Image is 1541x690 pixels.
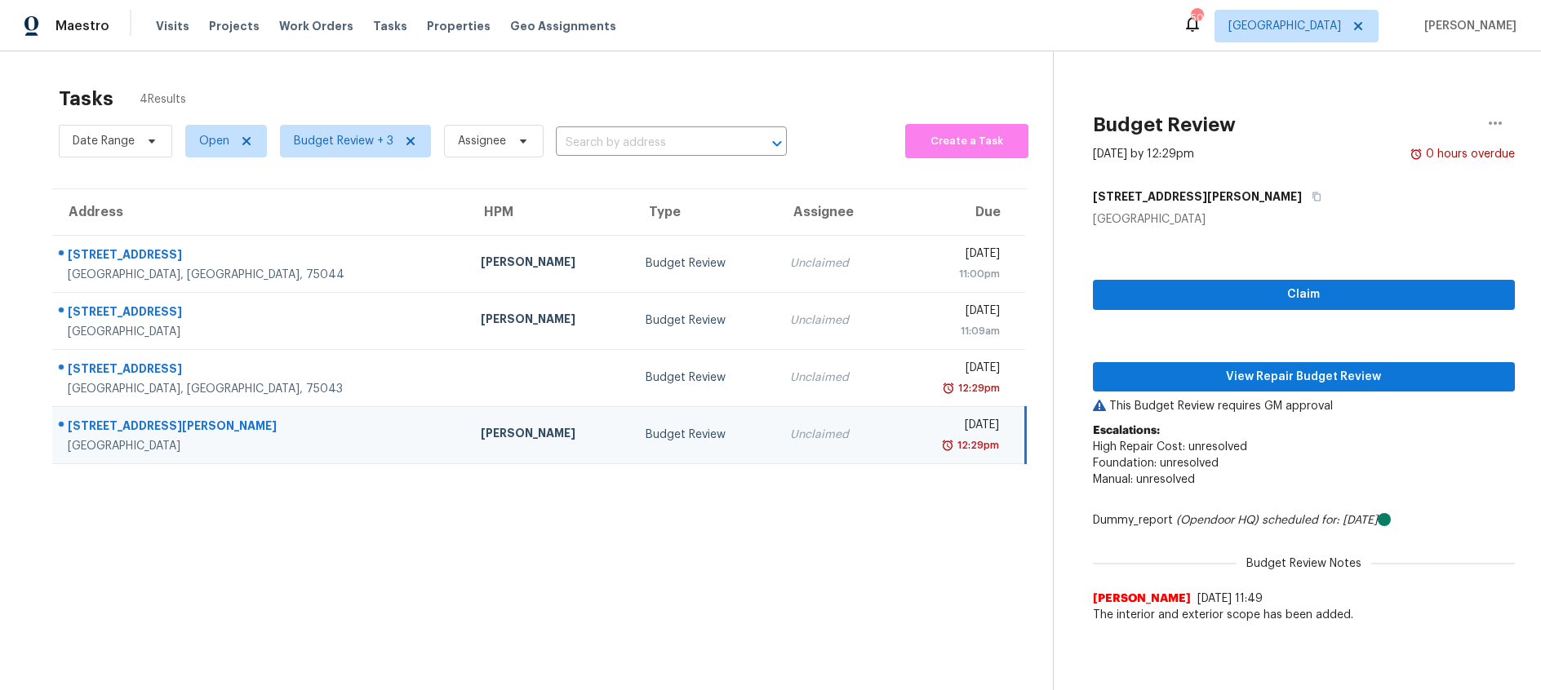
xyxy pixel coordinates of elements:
[1093,146,1194,162] div: [DATE] by 12:29pm
[68,267,455,283] div: [GEOGRAPHIC_DATA], [GEOGRAPHIC_DATA], 75044
[1093,441,1247,453] span: High Repair Cost: unresolved
[59,91,113,107] h2: Tasks
[1176,515,1259,526] i: (Opendoor HQ)
[1197,593,1263,604] span: [DATE] 11:49
[905,417,998,437] div: [DATE]
[481,254,620,274] div: [PERSON_NAME]
[905,323,1000,339] div: 11:09am
[1418,18,1517,34] span: [PERSON_NAME]
[1093,211,1515,228] div: [GEOGRAPHIC_DATA]
[633,189,777,235] th: Type
[510,18,616,34] span: Geo Assignments
[1262,515,1378,526] i: scheduled for: [DATE]
[68,303,455,324] div: [STREET_ADDRESS]
[942,380,955,396] img: Overdue Alarm Icon
[73,133,135,149] span: Date Range
[68,438,455,454] div: [GEOGRAPHIC_DATA]
[646,369,764,386] div: Budget Review
[1228,18,1341,34] span: [GEOGRAPHIC_DATA]
[1191,10,1202,26] div: 50
[556,130,741,156] input: Search by address
[140,91,186,108] span: 4 Results
[481,425,620,445] div: [PERSON_NAME]
[481,311,620,331] div: [PERSON_NAME]
[294,133,393,149] span: Budget Review + 3
[790,427,880,443] div: Unclaimed
[913,132,1020,151] span: Create a Task
[68,324,455,340] div: [GEOGRAPHIC_DATA]
[905,303,1000,323] div: [DATE]
[468,189,633,235] th: HPM
[892,189,1025,235] th: Due
[209,18,260,34] span: Projects
[68,360,455,381] div: [STREET_ADDRESS]
[905,245,1000,266] div: [DATE]
[68,246,455,267] div: [STREET_ADDRESS]
[1237,555,1371,572] span: Budget Review Notes
[1093,458,1219,469] span: Foundation: unresolved
[1093,590,1191,607] span: [PERSON_NAME]
[646,427,764,443] div: Budget Review
[56,18,109,34] span: Maestro
[1093,607,1515,623] span: The interior and exterior scope has been added.
[1093,280,1515,310] button: Claim
[646,255,764,272] div: Budget Review
[1093,117,1236,133] h2: Budget Review
[790,369,880,386] div: Unclaimed
[790,255,880,272] div: Unclaimed
[1093,398,1515,414] p: This Budget Review requires GM approval
[1093,512,1515,529] div: Dummy_report
[427,18,491,34] span: Properties
[1106,367,1502,387] span: View Repair Budget Review
[790,312,880,329] div: Unclaimed
[1093,474,1195,485] span: Manual: unresolved
[777,189,893,235] th: Assignee
[905,266,1000,282] div: 11:00pm
[458,133,506,149] span: Assignee
[279,18,353,34] span: Work Orders
[941,437,954,453] img: Overdue Alarm Icon
[1106,285,1502,305] span: Claim
[1093,188,1302,205] h5: [STREET_ADDRESS][PERSON_NAME]
[68,418,455,438] div: [STREET_ADDRESS][PERSON_NAME]
[955,380,1000,396] div: 12:29pm
[1093,362,1515,392] button: View Repair Budget Review
[1302,182,1324,211] button: Copy Address
[52,189,468,235] th: Address
[156,18,189,34] span: Visits
[954,437,999,453] div: 12:29pm
[1093,425,1160,436] b: Escalations:
[1423,146,1515,162] div: 0 hours overdue
[1410,146,1423,162] img: Overdue Alarm Icon
[766,132,788,155] button: Open
[905,360,1000,380] div: [DATE]
[373,20,407,32] span: Tasks
[646,312,764,329] div: Budget Review
[68,381,455,397] div: [GEOGRAPHIC_DATA], [GEOGRAPHIC_DATA], 75043
[199,133,229,149] span: Open
[905,124,1028,158] button: Create a Task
